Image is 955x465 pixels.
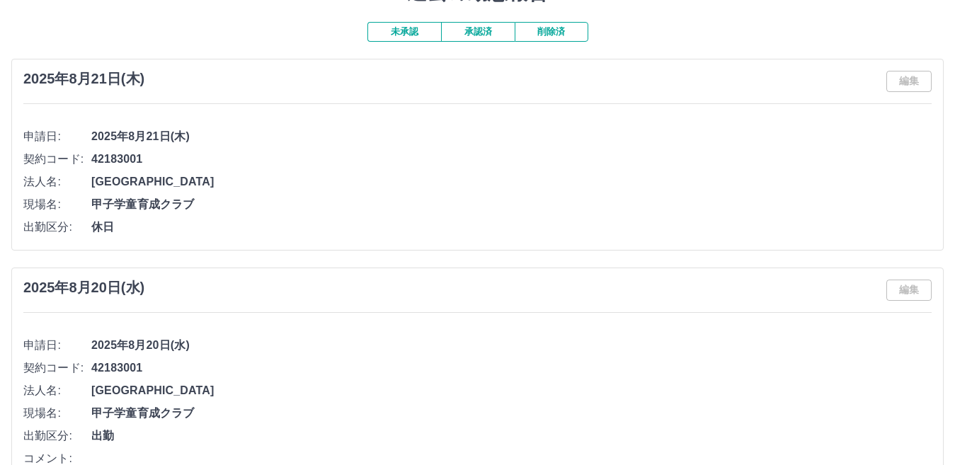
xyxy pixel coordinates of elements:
span: 契約コード: [23,360,91,377]
span: 法人名: [23,382,91,399]
span: 現場名: [23,405,91,422]
span: 休日 [91,219,932,236]
span: 出勤区分: [23,427,91,444]
span: [GEOGRAPHIC_DATA] [91,173,932,190]
span: 現場名: [23,196,91,213]
button: 未承認 [367,22,441,42]
span: 2025年8月21日(木) [91,128,932,145]
span: [GEOGRAPHIC_DATA] [91,382,932,399]
span: 42183001 [91,360,932,377]
h3: 2025年8月21日(木) [23,71,144,87]
span: 出勤 [91,427,932,444]
span: 甲子学童育成クラブ [91,196,932,213]
span: 2025年8月20日(水) [91,337,932,354]
span: 契約コード: [23,151,91,168]
span: 甲子学童育成クラブ [91,405,932,422]
span: 申請日: [23,337,91,354]
span: 出勤区分: [23,219,91,236]
span: 42183001 [91,151,932,168]
span: 法人名: [23,173,91,190]
button: 承認済 [441,22,515,42]
span: 申請日: [23,128,91,145]
button: 削除済 [515,22,588,42]
h3: 2025年8月20日(水) [23,280,144,296]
